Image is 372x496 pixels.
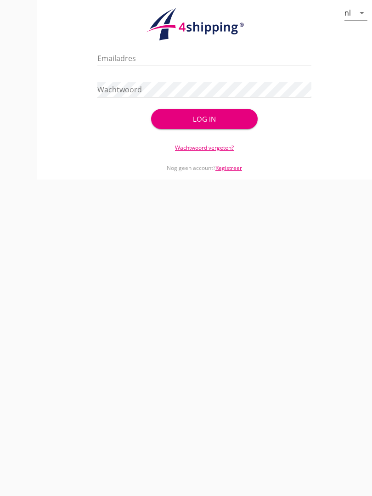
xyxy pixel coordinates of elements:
input: Emailadres [97,51,311,66]
div: Log in [166,114,243,124]
a: Registreer [215,164,242,172]
div: Nog geen account? [97,152,311,172]
img: logo.1f945f1d.svg [145,7,264,41]
a: Wachtwoord vergeten? [175,144,234,152]
button: Log in [151,109,258,129]
i: arrow_drop_down [356,7,367,18]
div: nl [344,9,351,17]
